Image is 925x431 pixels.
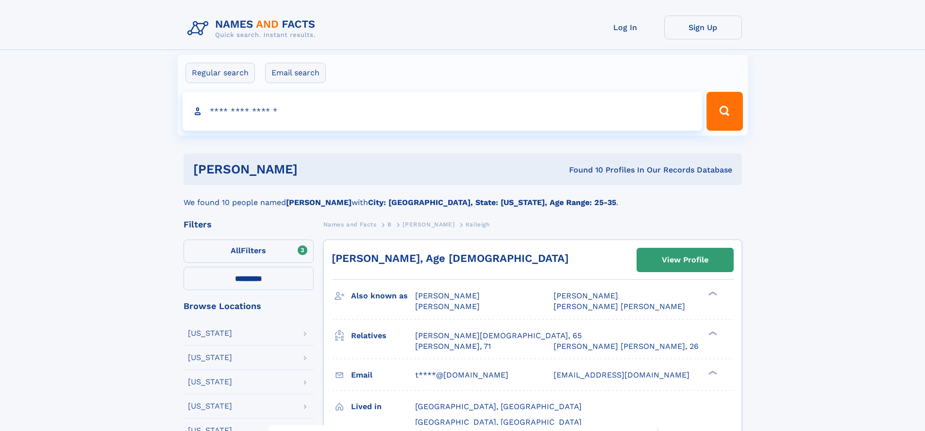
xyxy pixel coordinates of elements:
[188,354,232,362] div: [US_STATE]
[554,341,699,352] a: [PERSON_NAME] [PERSON_NAME], 26
[184,220,314,229] div: Filters
[637,248,733,272] a: View Profile
[706,291,718,297] div: ❯
[188,402,232,410] div: [US_STATE]
[184,185,742,208] div: We found 10 people named with .
[231,246,241,255] span: All
[554,302,685,311] span: [PERSON_NAME] [PERSON_NAME]
[664,16,742,39] a: Sign Up
[185,63,255,83] label: Regular search
[184,302,314,310] div: Browse Locations
[265,63,326,83] label: Email search
[351,328,415,344] h3: Relatives
[415,402,582,411] span: [GEOGRAPHIC_DATA], [GEOGRAPHIC_DATA]
[415,417,582,427] span: [GEOGRAPHIC_DATA], [GEOGRAPHIC_DATA]
[466,221,490,228] span: Kaileigh
[415,291,480,300] span: [PERSON_NAME]
[706,369,718,376] div: ❯
[433,165,732,175] div: Found 10 Profiles In Our Records Database
[188,329,232,337] div: [US_STATE]
[403,218,454,230] a: [PERSON_NAME]
[403,221,454,228] span: [PERSON_NAME]
[332,252,569,264] a: [PERSON_NAME], Age [DEMOGRAPHIC_DATA]
[323,218,377,230] a: Names and Facts
[184,16,323,42] img: Logo Names and Facts
[183,92,703,131] input: search input
[351,288,415,304] h3: Also known as
[387,221,392,228] span: B
[193,163,434,175] h1: [PERSON_NAME]
[415,330,582,341] a: [PERSON_NAME][DEMOGRAPHIC_DATA], 65
[554,291,618,300] span: [PERSON_NAME]
[587,16,664,39] a: Log In
[662,249,708,271] div: View Profile
[188,378,232,386] div: [US_STATE]
[554,370,690,379] span: [EMAIL_ADDRESS][DOMAIN_NAME]
[351,367,415,383] h3: Email
[415,341,491,352] a: [PERSON_NAME], 71
[286,198,352,207] b: [PERSON_NAME]
[415,302,480,311] span: [PERSON_NAME]
[387,218,392,230] a: B
[184,240,314,263] label: Filters
[368,198,616,207] b: City: [GEOGRAPHIC_DATA], State: [US_STATE], Age Range: 25-35
[706,92,742,131] button: Search Button
[706,330,718,336] div: ❯
[351,398,415,415] h3: Lived in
